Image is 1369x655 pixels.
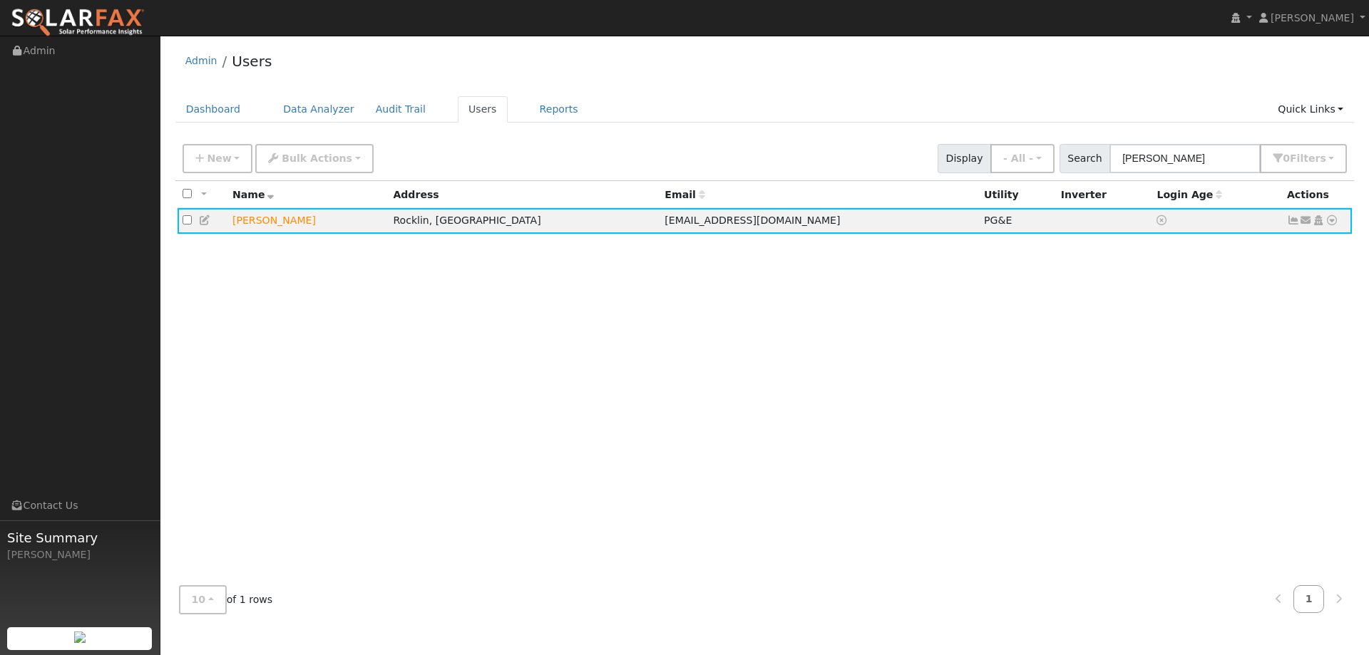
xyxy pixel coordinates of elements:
button: New [183,144,253,173]
a: Reports [529,96,589,123]
a: Users [232,53,272,70]
a: Users [458,96,508,123]
div: Address [393,187,655,202]
div: Utility [984,187,1051,202]
span: of 1 rows [179,585,273,614]
button: - All - [990,144,1055,173]
span: Bulk Actions [282,153,352,164]
button: 10 [179,585,227,614]
img: retrieve [74,631,86,643]
a: 1 [1293,585,1325,613]
a: Other actions [1326,213,1338,228]
span: New [207,153,231,164]
button: Bulk Actions [255,144,373,173]
a: No login access [1157,215,1169,226]
input: Search [1109,144,1261,173]
span: Filter [1290,153,1326,164]
td: Rocklin, [GEOGRAPHIC_DATA] [388,208,660,234]
a: Dashboard [175,96,252,123]
div: [PERSON_NAME] [7,547,153,562]
a: Login As [1312,215,1325,226]
img: SolarFax [11,8,145,38]
span: s [1320,153,1326,164]
span: [PERSON_NAME] [1271,12,1354,24]
span: Search [1060,144,1110,173]
span: 10 [192,594,206,605]
a: Audit Trail [365,96,436,123]
button: 0Filters [1260,144,1347,173]
div: Inverter [1061,187,1147,202]
a: Data Analyzer [272,96,365,123]
span: Name [232,189,275,200]
span: Days since last login [1157,189,1222,200]
span: Display [938,144,991,173]
div: Actions [1287,187,1347,202]
span: [EMAIL_ADDRESS][DOMAIN_NAME] [665,215,840,226]
span: Site Summary [7,528,153,547]
td: Lead [227,208,388,234]
span: PG&E [984,215,1012,226]
a: Edit User [199,215,212,226]
a: yasminseropian@gmail.com [1300,213,1313,228]
a: Admin [185,55,217,66]
a: Show Graph [1287,215,1300,226]
a: Quick Links [1267,96,1354,123]
span: Email [665,189,704,200]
